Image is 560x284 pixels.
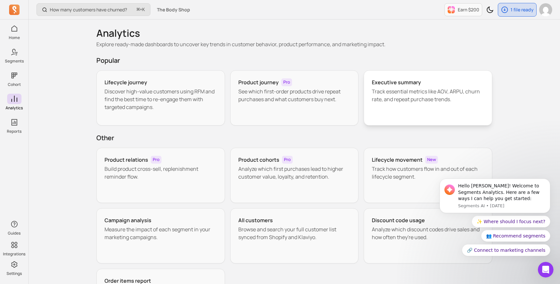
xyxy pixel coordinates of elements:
button: Toggle dark mode [483,3,497,16]
a: Product cohortsProAnalyze which first purchases lead to higher customer value, loyalty, and reten... [230,148,359,203]
a: Product relationsProBuild product cross-sell, replenishment reminder flow. [96,148,225,203]
h2: Other [96,133,492,142]
h3: Product cohorts [238,156,279,164]
iframe: Intercom notifications message [430,170,560,281]
p: Guides [8,231,21,236]
kbd: K [142,7,145,12]
a: Lifecycle movementNewTrack how customers flow in and out of each lifecycle segment. [364,148,492,203]
p: Analyze which discount codes drive sales and how often they're used. [372,225,484,241]
p: Explore ready-made dashboards to uncover key trends in customer behavior, product performance, an... [96,40,492,48]
a: Lifecycle journeyDiscover high-value customers using RFM and find the best time to re-engage them... [96,70,225,126]
p: Home [9,35,20,40]
button: Guides [7,218,21,237]
button: Earn $200 [444,3,482,16]
p: Integrations [3,251,25,257]
iframe: Intercom live chat [538,262,553,277]
a: Campaign analysisMeasure the impact of each segment in your marketing campaigns. [96,208,225,264]
p: Earn $200 [458,7,479,13]
p: Track essential metrics like AOV, ARPU, churn rate, and repeat purchase trends. [372,88,484,103]
span: Pro [151,156,161,164]
h3: Campaign analysis [105,216,151,224]
h1: Analytics [96,27,492,39]
span: Pro [281,78,292,86]
kbd: ⌘ [136,6,140,14]
p: Discover high-value customers using RFM and find the best time to re-engage them with targeted ca... [105,88,217,111]
p: Analyze which first purchases lead to higher customer value, loyalty, and retention. [238,165,351,181]
p: Reports [7,129,21,134]
span: Pro [282,156,293,164]
p: See which first-order products drive repeat purchases and what customers buy next. [238,88,351,103]
a: Discount code usageAnalyze which discount codes drive sales and how often they're used. [364,208,492,264]
a: All customersBrowse and search your full customer list synced from Shopify and Klaviyo. [230,208,359,264]
button: The Body Shop [153,4,194,16]
a: Product journeyProSee which first-order products drive repeat purchases and what customers buy next. [230,70,359,126]
span: The Body Shop [157,7,190,13]
p: Build product cross-sell, replenishment reminder flow. [105,165,217,181]
span: + [137,6,145,13]
p: Analytics [6,105,23,111]
p: 1 file ready [511,7,534,13]
p: Browse and search your full customer list synced from Shopify and Klaviyo. [238,225,351,241]
p: Settings [7,271,22,276]
p: How many customers have churned? [50,7,127,13]
p: Track how customers flow in and out of each lifecycle segment. [372,165,484,181]
h3: Executive summary [372,78,421,86]
p: Cohort [8,82,21,87]
img: avatar [539,3,552,16]
h2: Popular [96,56,492,65]
span: New [425,156,438,164]
h3: Product journey [238,78,279,86]
p: Measure the impact of each segment in your marketing campaigns. [105,225,217,241]
h3: Product relations [105,156,148,164]
h3: All customers [238,216,273,224]
h3: Lifecycle movement [372,156,423,164]
p: Segments [5,59,24,64]
button: 1 file ready [498,3,537,17]
h3: Lifecycle journey [105,78,147,86]
a: Executive summaryTrack essential metrics like AOV, ARPU, churn rate, and repeat purchase trends. [364,70,492,126]
h3: Discount code usage [372,216,425,224]
button: How many customers have churned?⌘+K [36,3,150,16]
